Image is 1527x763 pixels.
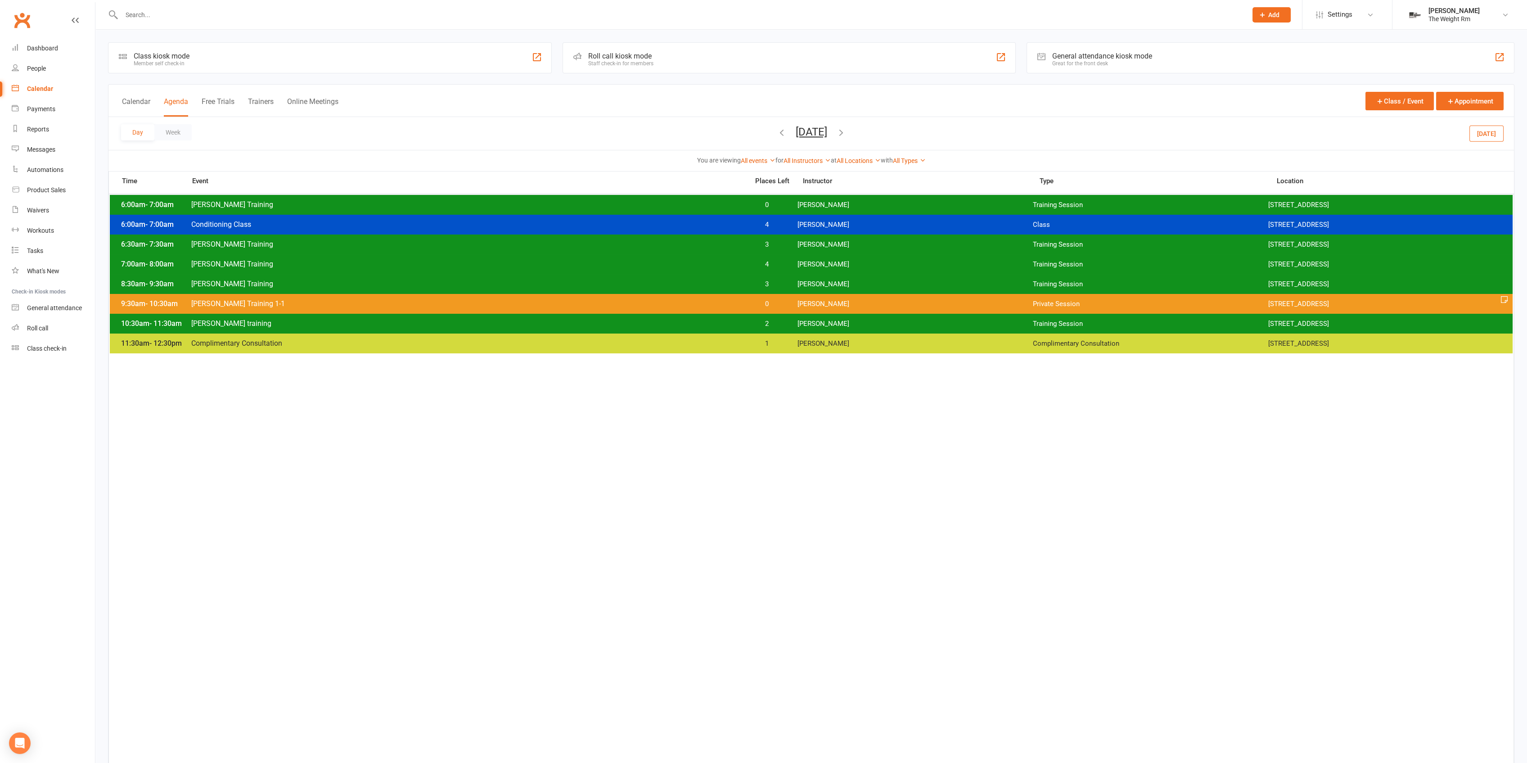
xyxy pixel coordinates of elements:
a: People [12,59,95,79]
span: Time [120,177,192,188]
a: Payments [12,99,95,119]
a: All Types [893,157,926,164]
span: Private Session [1033,300,1268,308]
span: Settings [1328,5,1352,25]
strong: You are viewing [697,157,741,164]
div: General attendance kiosk mode [1052,52,1152,60]
span: [STREET_ADDRESS] [1268,201,1504,209]
span: Training Session [1033,320,1268,328]
button: Week [154,124,192,140]
span: [PERSON_NAME] [797,201,1033,209]
span: 6:00am [119,220,191,229]
span: [PERSON_NAME] [797,320,1033,328]
div: Product Sales [27,186,66,194]
span: [PERSON_NAME] [797,339,1033,348]
span: [STREET_ADDRESS] [1268,320,1504,328]
a: Tasks [12,241,95,261]
span: Complimentary Consultation [191,339,743,348]
div: What's New [27,267,59,275]
div: Waivers [27,207,49,214]
a: All events [741,157,775,164]
a: Roll call [12,318,95,339]
div: The Weight Rm [1428,15,1480,23]
span: 11:30am [119,339,191,348]
span: Add [1268,11,1279,18]
span: 1 [743,339,791,348]
div: Tasks [27,247,43,254]
span: [STREET_ADDRESS] [1268,339,1504,348]
div: Roll call kiosk mode [588,52,653,60]
input: Search... [119,9,1241,21]
button: [DATE] [1469,125,1504,141]
span: 6:00am [119,200,191,209]
strong: with [881,157,893,164]
button: Trainers [248,97,274,117]
div: Messages [27,146,55,153]
div: Calendar [27,85,53,92]
button: Appointment [1436,92,1504,110]
button: Day [121,124,154,140]
span: Instructor [803,178,1040,185]
span: - 9:30am [145,280,174,288]
span: 7:00am [119,260,191,268]
span: - 7:00am [145,200,174,209]
div: Open Intercom Messenger [9,732,31,754]
a: Dashboard [12,38,95,59]
button: Add [1252,7,1291,23]
div: Class check-in [27,345,67,352]
button: [DATE] [796,126,827,138]
span: - 7:00am [145,220,174,229]
a: General attendance kiosk mode [12,298,95,318]
div: People [27,65,46,72]
a: Workouts [12,221,95,241]
span: 10:30am [119,319,191,328]
span: Places Left [749,178,796,185]
span: - 12:30pm [149,339,182,348]
span: [PERSON_NAME] Training 1-1 [191,299,743,308]
a: All Locations [837,157,881,164]
a: Calendar [12,79,95,99]
span: Training Session [1033,201,1268,209]
span: Complimentary Consultation [1033,339,1268,348]
a: What's New [12,261,95,281]
a: Waivers [12,200,95,221]
div: Automations [27,166,63,173]
div: General attendance [27,304,82,312]
span: 0 [743,300,791,308]
span: Class [1033,221,1268,229]
div: [PERSON_NAME] [1428,7,1480,15]
span: [STREET_ADDRESS] [1268,240,1504,249]
span: Conditioning Class [191,220,743,229]
span: 8:30am [119,280,191,288]
span: [PERSON_NAME] [797,260,1033,269]
button: Free Trials [202,97,234,117]
span: - 7:30am [145,240,174,248]
span: 0 [743,201,791,209]
button: Agenda [164,97,188,117]
span: - 11:30am [149,319,182,328]
span: Training Session [1033,260,1268,269]
span: [PERSON_NAME] [797,280,1033,289]
a: Product Sales [12,180,95,200]
span: [PERSON_NAME] Training [191,260,743,268]
span: [PERSON_NAME] [797,240,1033,249]
span: [PERSON_NAME] [797,300,1033,308]
span: [STREET_ADDRESS] [1268,300,1504,308]
img: thumb_image1749576563.png [1406,6,1424,24]
span: [STREET_ADDRESS] [1268,221,1504,229]
a: Reports [12,119,95,140]
span: [STREET_ADDRESS] [1268,280,1504,289]
span: 4 [743,260,791,269]
strong: for [775,157,784,164]
button: Class / Event [1365,92,1434,110]
div: Class kiosk mode [134,52,189,60]
span: Location [1277,178,1514,185]
span: - 10:30am [145,299,178,308]
span: [PERSON_NAME] Training [191,240,743,248]
div: Great for the front desk [1052,60,1152,67]
div: Payments [27,105,55,113]
span: [PERSON_NAME] Training [191,280,743,288]
a: Class kiosk mode [12,339,95,359]
span: 6:30am [119,240,191,248]
span: 2 [743,320,791,328]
